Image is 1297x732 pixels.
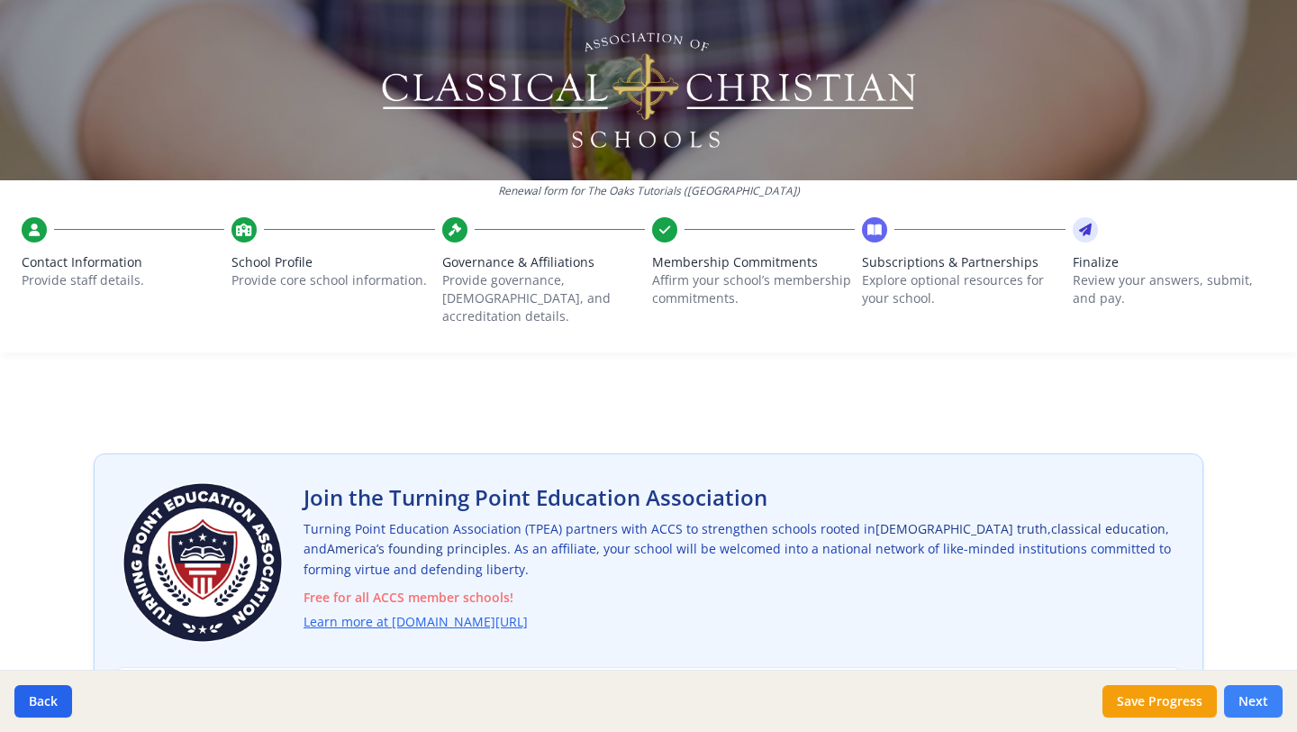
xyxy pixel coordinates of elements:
[327,540,507,557] span: America’s founding principles
[1224,685,1283,718] button: Next
[1102,685,1217,718] button: Save Progress
[379,27,919,153] img: Logo
[22,253,224,271] span: Contact Information
[1073,253,1275,271] span: Finalize
[1073,271,1275,307] p: Review your answers, submit, and pay.
[231,271,434,289] p: Provide core school information.
[442,253,645,271] span: Governance & Affiliations
[442,271,645,325] p: Provide governance, [DEMOGRAPHIC_DATA], and accreditation details.
[14,685,72,718] button: Back
[116,476,289,649] img: Turning Point Education Association Logo
[304,483,1181,512] h2: Join the Turning Point Education Association
[231,253,434,271] span: School Profile
[304,519,1181,633] p: Turning Point Education Association (TPEA) partners with ACCS to strengthen schools rooted in , ,...
[304,588,1181,608] span: Free for all ACCS member schools!
[652,271,855,307] p: Affirm your school’s membership commitments.
[862,271,1065,307] p: Explore optional resources for your school.
[1051,520,1165,537] span: classical education
[22,271,224,289] p: Provide staff details.
[652,253,855,271] span: Membership Commitments
[304,612,528,633] a: Learn more at [DOMAIN_NAME][URL]
[875,520,1048,537] span: [DEMOGRAPHIC_DATA] truth
[862,253,1065,271] span: Subscriptions & Partnerships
